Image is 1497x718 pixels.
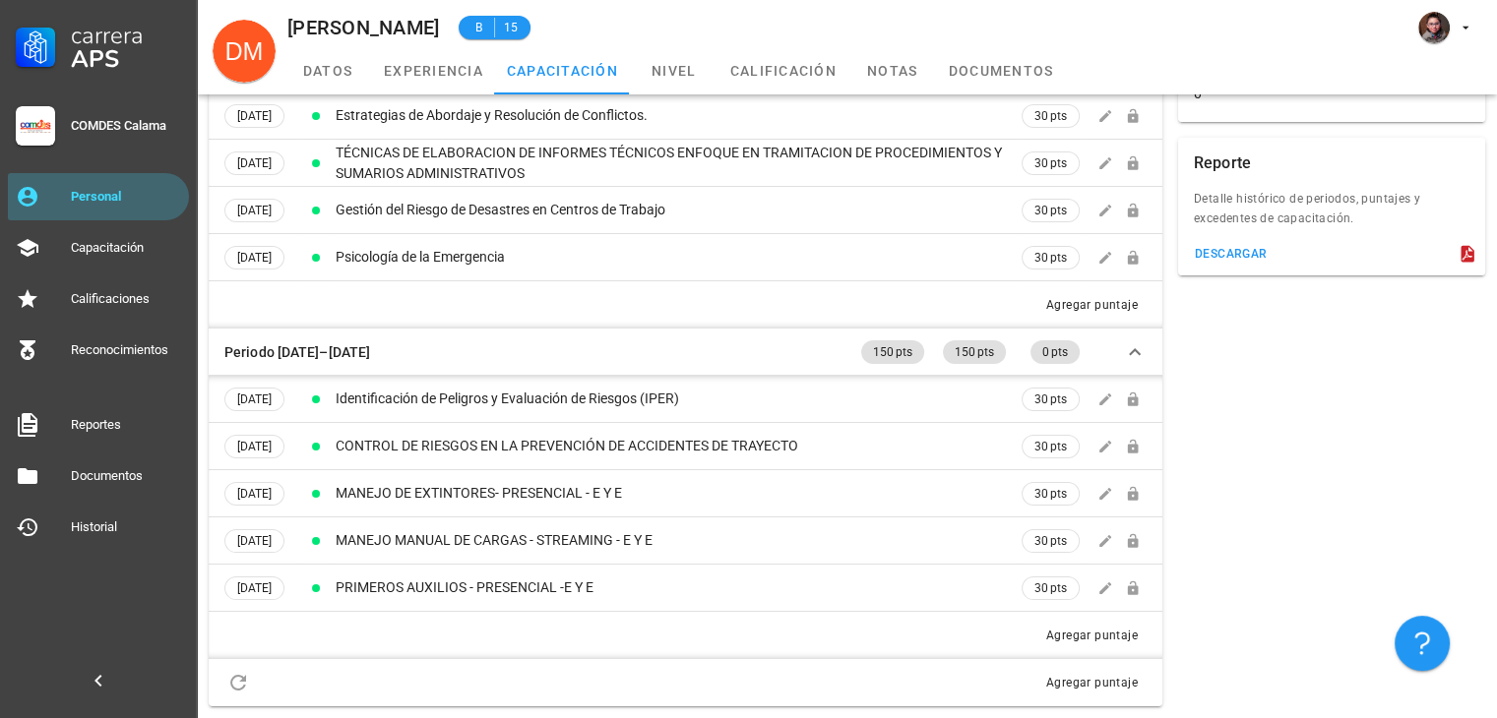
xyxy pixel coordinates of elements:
a: Reconocimientos [8,327,189,374]
span: [DATE] [237,530,272,552]
div: Personal [71,189,181,205]
span: 15 [503,18,519,37]
a: Capacitación [8,224,189,271]
a: datos [283,47,372,94]
div: Agregar puntaje [1045,295,1138,315]
div: APS [71,47,181,71]
div: Periodo [DATE]–[DATE] [224,341,370,363]
span: [DATE] [237,577,272,599]
span: 30 pts [1034,437,1067,456]
div: Agregar puntaje [1045,626,1138,645]
td: Identificación de Peligros y Evaluación de Riesgos (IPER) [332,376,1018,423]
a: Calificaciones [8,275,189,323]
div: Capacitación [71,240,181,256]
a: calificación [718,47,848,94]
div: avatar [1418,12,1450,43]
div: Historial [71,519,181,535]
span: [DATE] [237,483,272,505]
a: notas [848,47,937,94]
span: 150 pts [955,340,994,364]
button: Agregar puntaje [1036,295,1147,315]
td: Psicología de la Emergencia [332,234,1018,281]
span: 30 pts [1034,484,1067,504]
span: DM [225,20,264,83]
span: [DATE] [237,105,272,127]
span: 30 pts [1034,248,1067,268]
span: 30 pts [1034,531,1067,551]
button: Agregar puntaje [1036,673,1147,692]
td: Gestión del Riesgo de Desastres en Centros de Trabajo [332,187,1018,234]
span: 30 pts [1034,106,1067,126]
span: 30 pts [1034,201,1067,220]
a: Personal [8,173,189,220]
div: Reporte [1194,138,1251,189]
div: descargar [1194,247,1268,261]
a: Reportes [8,401,189,449]
span: 150 pts [873,340,912,364]
div: [PERSON_NAME] [287,17,439,38]
span: 0 pts [1042,340,1068,364]
a: nivel [630,47,718,94]
span: [DATE] [237,152,272,174]
td: MANEJO MANUAL DE CARGAS - STREAMING - E Y E [332,517,1018,565]
td: MANEJO DE EXTINTORES- PRESENCIAL - E Y E [332,470,1018,517]
a: capacitación [495,47,630,94]
span: [DATE] [237,436,272,457]
a: documentos [937,47,1066,94]
span: [DATE] [237,247,272,269]
div: Carrera [71,24,181,47]
button: Agregar puntaje [1036,626,1147,645]
div: Reconocimientos [71,342,181,358]
span: 30 pts [1034,578,1067,598]
div: Reportes [71,417,181,433]
div: Documentos [71,468,181,484]
td: CONTROL DE RIESGOS EN LA PREVENCIÓN DE ACCIDENTES DE TRAYECTO [332,423,1018,470]
div: avatar [213,20,276,83]
div: COMDES Calama [71,118,181,134]
div: Agregar puntaje [1045,673,1138,692]
a: Historial [8,504,189,551]
a: Documentos [8,452,189,500]
div: Calificaciones [71,291,181,307]
span: [DATE] [237,389,272,410]
button: descargar [1186,240,1276,268]
span: [DATE] [237,200,272,221]
td: Estrategias de Abordaje y Resolución de Conflictos. [332,92,1018,140]
span: 30 pts [1034,153,1067,173]
span: 30 pts [1034,389,1067,409]
span: B [470,18,486,37]
a: experiencia [372,47,495,94]
td: TÉCNICAS DE ELABORACION DE INFORMES TÉCNICOS ENFOQUE EN TRAMITACION DE PROCEDIMIENTOS Y SUMARIOS ... [332,140,1018,187]
div: Detalle histórico de periodos, puntajes y excedentes de capacitación. [1178,189,1485,240]
td: PRIMEROS AUXILIOS - PRESENCIAL -E Y E [332,565,1018,612]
